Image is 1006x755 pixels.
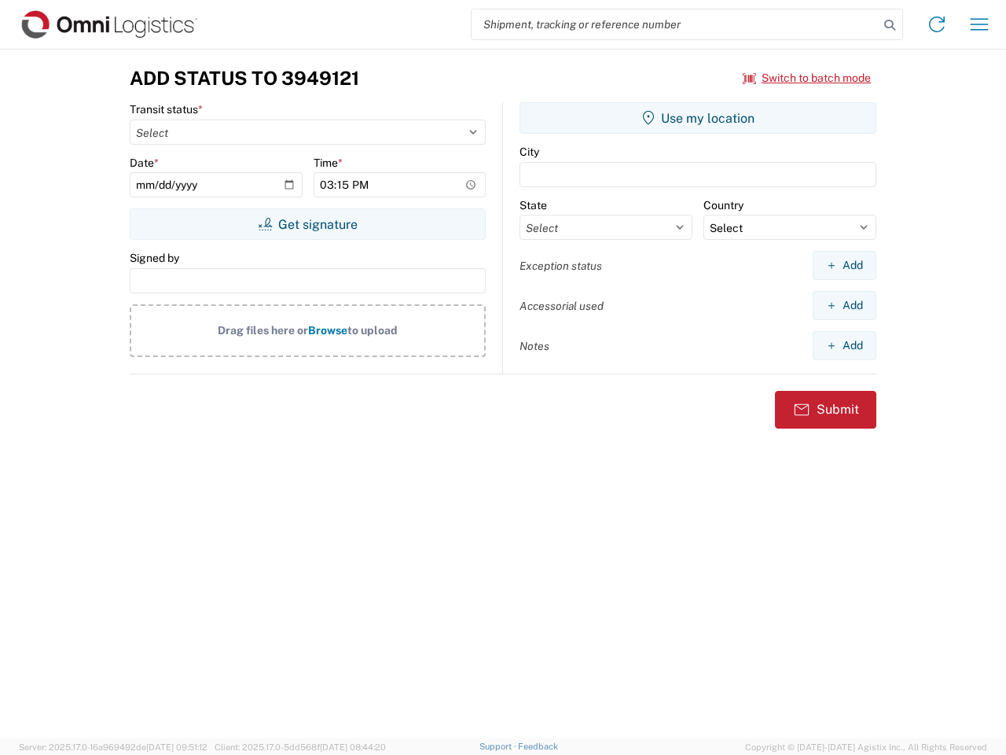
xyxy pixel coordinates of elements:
[775,391,876,429] button: Submit
[215,742,386,752] span: Client: 2025.17.0-5dd568f
[130,251,179,265] label: Signed by
[520,102,876,134] button: Use my location
[347,324,398,337] span: to upload
[813,331,876,360] button: Add
[130,208,486,240] button: Get signature
[813,251,876,280] button: Add
[146,742,207,752] span: [DATE] 09:51:12
[520,339,549,353] label: Notes
[520,259,602,273] label: Exception status
[520,299,604,313] label: Accessorial used
[520,145,539,159] label: City
[130,156,159,170] label: Date
[813,291,876,320] button: Add
[703,198,743,212] label: Country
[743,65,871,91] button: Switch to batch mode
[19,742,207,752] span: Server: 2025.17.0-16a969492de
[130,102,203,116] label: Transit status
[518,742,558,751] a: Feedback
[520,198,547,212] label: State
[745,740,987,754] span: Copyright © [DATE]-[DATE] Agistix Inc., All Rights Reserved
[314,156,343,170] label: Time
[218,324,308,337] span: Drag files here or
[130,67,359,90] h3: Add Status to 3949121
[320,742,386,752] span: [DATE] 08:44:20
[472,9,879,39] input: Shipment, tracking or reference number
[479,742,519,751] a: Support
[308,324,347,337] span: Browse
